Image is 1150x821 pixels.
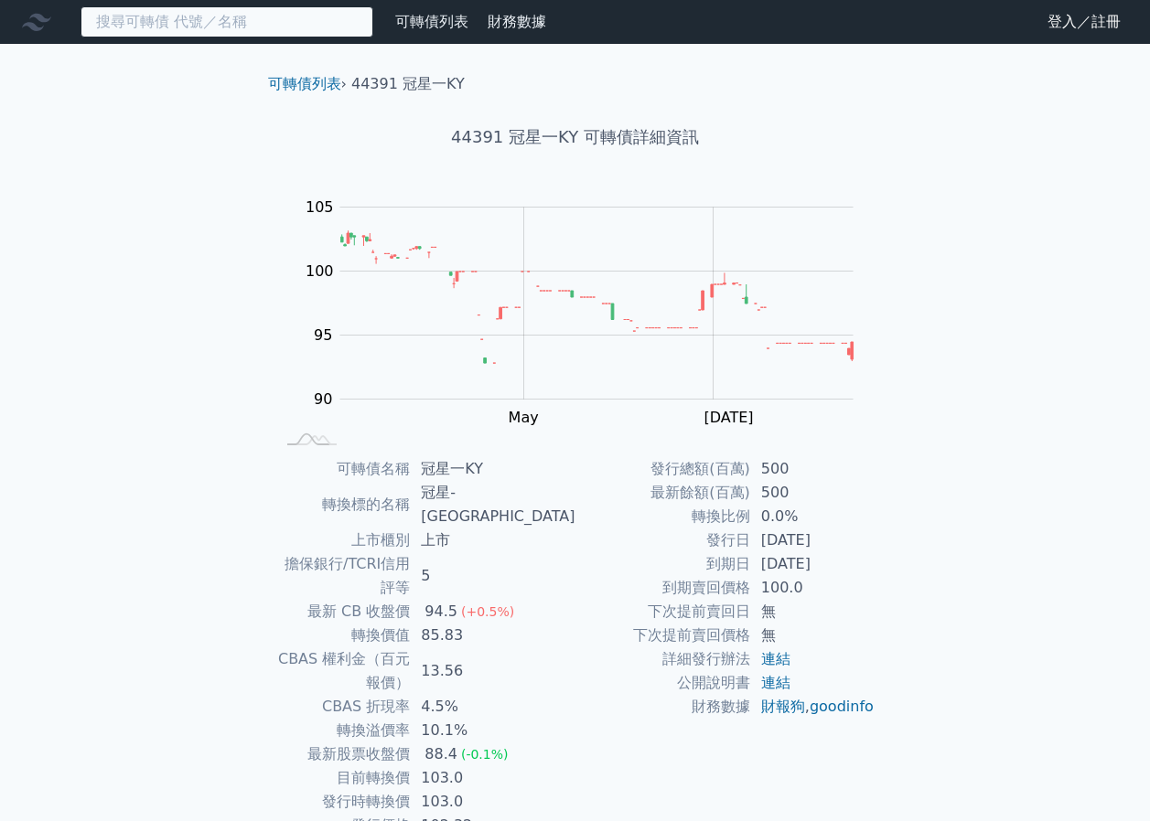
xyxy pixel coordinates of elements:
[275,790,411,814] td: 發行時轉換價
[275,600,411,624] td: 最新 CB 收盤價
[275,695,411,719] td: CBAS 折現率
[275,647,411,695] td: CBAS 權利金（百元報價）
[761,674,790,691] a: 連結
[704,409,754,426] tspan: [DATE]
[410,719,575,742] td: 10.1%
[810,698,874,715] a: goodinfo
[761,650,790,667] a: 連結
[761,698,805,715] a: 財報狗
[410,647,575,695] td: 13.56
[575,671,750,695] td: 公開說明書
[1033,7,1135,37] a: 登入／註冊
[275,457,411,481] td: 可轉債名稱
[306,198,334,216] tspan: 105
[81,6,373,37] input: 搜尋可轉債 代號／名稱
[750,481,876,505] td: 500
[575,576,750,600] td: 到期賣回價格
[575,624,750,647] td: 下次提前賣回價格
[275,719,411,742] td: 轉換溢價率
[750,600,876,624] td: 無
[275,766,411,790] td: 目前轉換價
[750,624,876,647] td: 無
[314,390,332,408] tspan: 90
[296,198,881,426] g: Chart
[410,457,575,481] td: 冠星一KY
[750,552,876,576] td: [DATE]
[575,505,750,528] td: 轉換比例
[410,481,575,528] td: 冠星-[GEOGRAPHIC_DATA]
[253,124,897,150] h1: 44391 冠星一KY 可轉債詳細資訊
[351,73,465,95] li: 44391 冠星一KY
[750,695,876,719] td: ,
[410,695,575,719] td: 4.5%
[275,528,411,552] td: 上市櫃別
[410,528,575,552] td: 上市
[575,528,750,552] td: 發行日
[275,481,411,528] td: 轉換標的名稱
[750,528,876,552] td: [DATE]
[306,262,334,280] tspan: 100
[750,576,876,600] td: 100.0
[410,624,575,647] td: 85.83
[275,552,411,600] td: 擔保銀行/TCRI信用評等
[575,647,750,671] td: 詳細發行辦法
[410,552,575,600] td: 5
[575,481,750,505] td: 最新餘額(百萬)
[268,75,341,92] a: 可轉債列表
[575,457,750,481] td: 發行總額(百萬)
[575,695,750,719] td: 財務數據
[314,326,332,344] tspan: 95
[461,604,514,619] span: (+0.5%)
[421,600,461,624] div: 94.5
[268,73,347,95] li: ›
[421,742,461,766] div: 88.4
[410,790,575,814] td: 103.0
[750,505,876,528] td: 0.0%
[275,742,411,766] td: 最新股票收盤價
[750,457,876,481] td: 500
[509,409,539,426] tspan: May
[410,766,575,790] td: 103.0
[575,600,750,624] td: 下次提前賣回日
[575,552,750,576] td: 到期日
[461,747,509,762] span: (-0.1%)
[395,13,468,30] a: 可轉債列表
[488,13,546,30] a: 財務數據
[275,624,411,647] td: 轉換價值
